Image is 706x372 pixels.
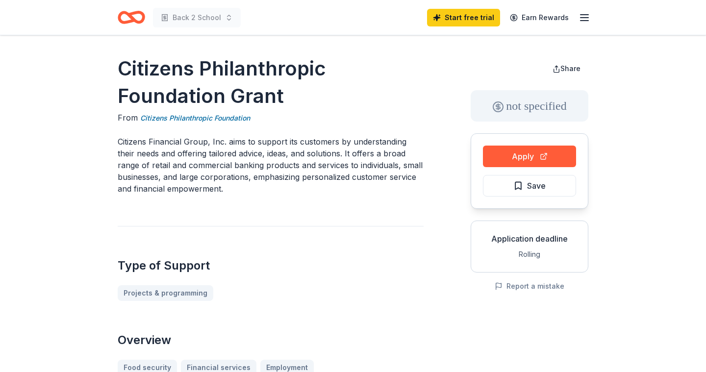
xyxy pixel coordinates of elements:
div: Rolling [479,248,580,260]
button: Report a mistake [495,280,564,292]
a: Home [118,6,145,29]
button: Share [545,59,588,78]
span: Back 2 School [173,12,221,24]
a: Earn Rewards [504,9,575,26]
h1: Citizens Philanthropic Foundation Grant [118,55,424,110]
a: Projects & programming [118,285,213,301]
button: Back 2 School [153,8,241,27]
a: Citizens Philanthropic Foundation [140,112,250,124]
span: Save [527,179,546,192]
div: From [118,112,424,124]
button: Apply [483,146,576,167]
button: Save [483,175,576,197]
h2: Type of Support [118,258,424,273]
div: Application deadline [479,233,580,245]
div: not specified [471,90,588,122]
span: Share [560,64,580,73]
a: Start free trial [427,9,500,26]
h2: Overview [118,332,424,348]
p: Citizens Financial Group, Inc. aims to support its customers by understanding their needs and off... [118,136,424,195]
